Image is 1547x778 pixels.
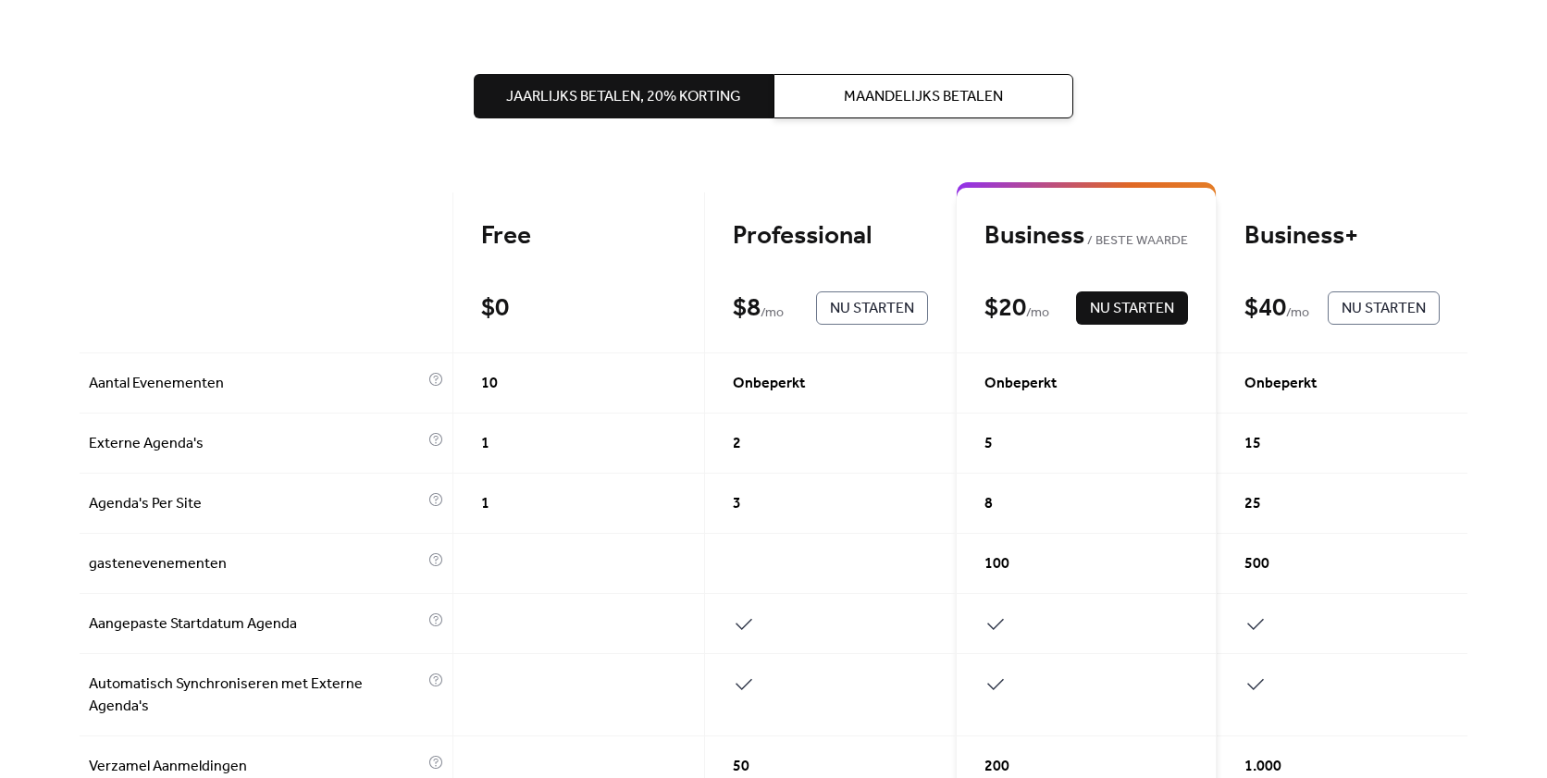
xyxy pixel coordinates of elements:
[733,220,928,253] div: Professional
[984,373,1057,395] span: Onbeperkt
[984,220,1188,253] div: Business
[984,756,1009,778] span: 200
[984,553,1009,575] span: 100
[481,220,676,253] div: Free
[816,291,928,325] button: Nu Starten
[1244,220,1440,253] div: Business+
[1026,303,1049,325] span: / mo
[89,433,424,455] span: Externe Agenda's
[89,373,424,395] span: Aantal Evenementen
[830,298,914,320] span: Nu Starten
[481,493,489,515] span: 1
[89,756,424,778] span: Verzamel Aanmeldingen
[733,373,805,395] span: Onbeperkt
[1244,553,1269,575] span: 500
[89,673,424,718] span: Automatisch Synchroniseren met Externe Agenda's
[1084,230,1188,253] span: BESTE WAARDE
[1244,373,1317,395] span: Onbeperkt
[984,433,993,455] span: 5
[984,292,1026,325] div: $ 20
[1244,433,1261,455] span: 15
[474,74,773,118] button: Jaarlijks Betalen, 20% korting
[481,433,489,455] span: 1
[733,292,761,325] div: $ 8
[89,613,424,636] span: Aangepaste Startdatum Agenda
[1328,291,1440,325] button: Nu Starten
[844,86,1003,108] span: Maandelijks Betalen
[1090,298,1174,320] span: Nu Starten
[733,433,741,455] span: 2
[733,493,741,515] span: 3
[1342,298,1426,320] span: Nu Starten
[1244,756,1281,778] span: 1.000
[984,493,993,515] span: 8
[89,493,424,515] span: Agenda's Per Site
[773,74,1073,118] button: Maandelijks Betalen
[481,292,509,325] div: $ 0
[1244,493,1261,515] span: 25
[1244,292,1286,325] div: $ 40
[481,373,498,395] span: 10
[733,756,749,778] span: 50
[89,553,424,575] span: gastenevenementen
[1076,291,1188,325] button: Nu Starten
[1286,303,1309,325] span: / mo
[506,86,741,108] span: Jaarlijks Betalen, 20% korting
[761,303,784,325] span: / mo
